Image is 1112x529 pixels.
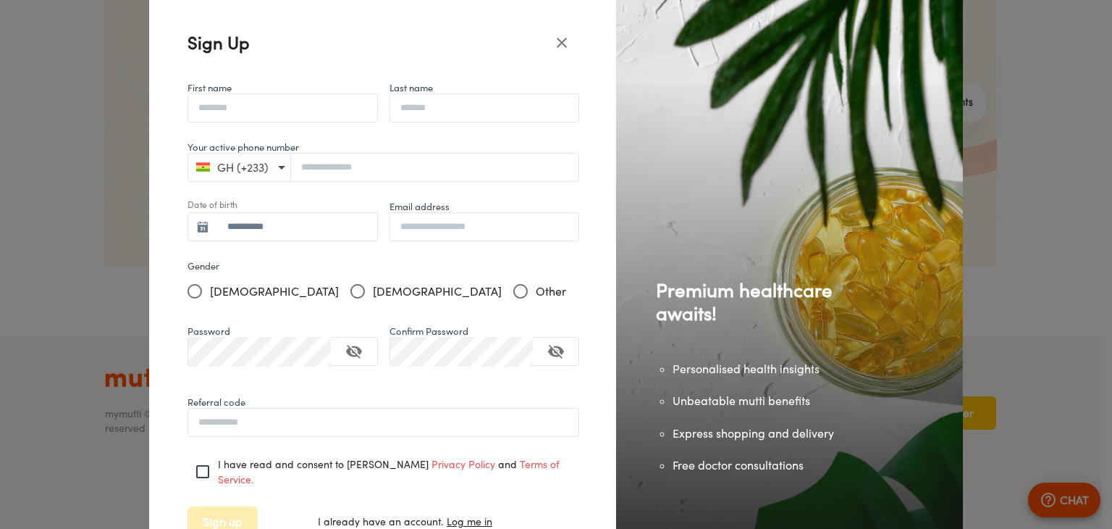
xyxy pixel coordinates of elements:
button: change date [188,212,217,241]
div: gender [188,276,579,307]
button: close [544,25,579,60]
label: Email address [389,199,450,214]
span: [DEMOGRAPHIC_DATA] [210,283,339,300]
p: I have read and consent to [PERSON_NAME] and [218,457,579,487]
label: Your active phone number [188,140,299,154]
button: toggle password visibility [337,334,371,369]
span: [DEMOGRAPHIC_DATA] [373,283,502,300]
li: Unbeatable mutti benefits [673,393,858,409]
p: Sign Up [188,30,544,56]
li: Free doctor consultations [673,457,858,474]
label: Referral code [188,395,245,409]
label: Password [188,324,230,338]
li: Express shopping and delivery [673,425,858,442]
a: Privacy Policy [431,458,495,470]
label: Date of birth [188,201,237,209]
button: GH (+233) [190,157,285,178]
label: Last name [389,80,433,95]
button: toggle confirm password visibility [539,334,573,369]
span: Other [536,283,566,300]
label: Confirm Password [389,324,468,338]
label: First name [188,80,232,95]
img: Calender [197,221,208,233]
li: Personalised health insights [673,361,858,378]
label: Gender [188,259,579,273]
p: Premium healthcare awaits! [656,278,858,325]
